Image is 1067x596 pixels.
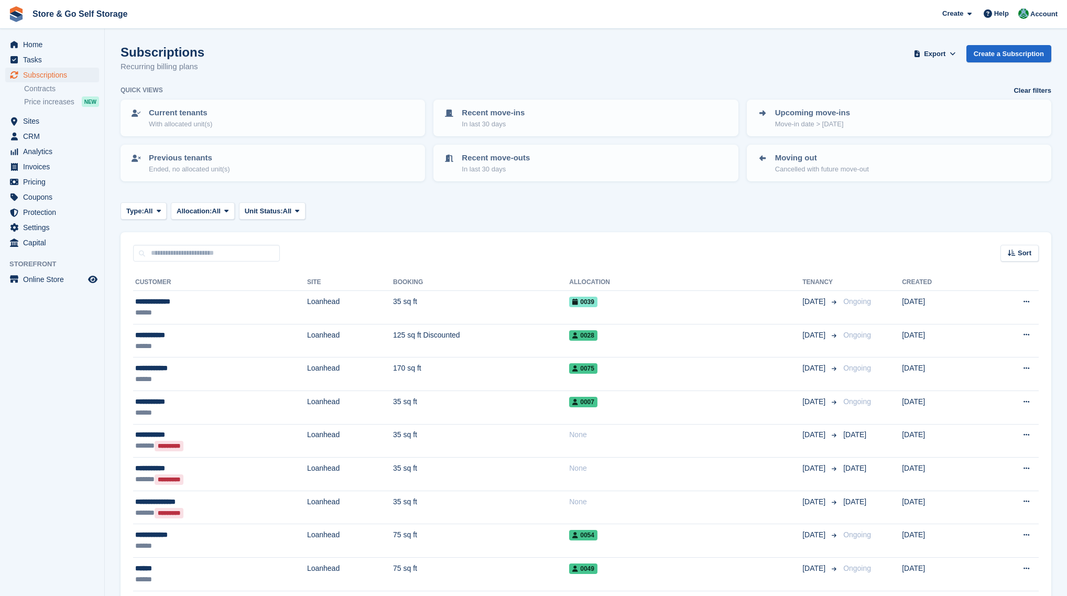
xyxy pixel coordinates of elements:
[9,259,104,269] span: Storefront
[23,190,86,204] span: Coupons
[902,324,981,357] td: [DATE]
[1014,85,1051,96] a: Clear filters
[24,84,99,94] a: Contracts
[24,97,74,107] span: Price increases
[942,8,963,19] span: Create
[82,96,99,107] div: NEW
[843,464,866,472] span: [DATE]
[569,397,597,407] span: 0007
[902,357,981,391] td: [DATE]
[171,202,235,220] button: Allocation: All
[393,557,569,591] td: 75 sq ft
[843,430,866,439] span: [DATE]
[5,37,99,52] a: menu
[434,101,737,135] a: Recent move-ins In last 30 days
[902,291,981,324] td: [DATE]
[775,107,850,119] p: Upcoming move-ins
[393,458,569,491] td: 35 sq ft
[149,107,212,119] p: Current tenants
[126,206,144,216] span: Type:
[5,190,99,204] a: menu
[569,297,597,307] span: 0039
[902,424,981,458] td: [DATE]
[121,85,163,95] h6: Quick views
[843,564,871,572] span: Ongoing
[843,297,871,306] span: Ongoing
[149,164,230,175] p: Ended, no allocated unit(s)
[569,274,802,291] th: Allocation
[133,274,307,291] th: Customer
[5,68,99,82] a: menu
[239,202,306,220] button: Unit Status: All
[393,524,569,558] td: 75 sq ft
[307,458,393,491] td: Loanhead
[307,491,393,524] td: Loanhead
[23,68,86,82] span: Subscriptions
[307,424,393,458] td: Loanhead
[5,235,99,250] a: menu
[393,491,569,524] td: 35 sq ft
[902,274,981,291] th: Created
[902,524,981,558] td: [DATE]
[912,45,958,62] button: Export
[5,272,99,287] a: menu
[748,146,1050,180] a: Moving out Cancelled with future move-out
[122,146,424,180] a: Previous tenants Ended, no allocated unit(s)
[843,530,871,539] span: Ongoing
[149,119,212,129] p: With allocated unit(s)
[307,291,393,324] td: Loanhead
[569,330,597,341] span: 0028
[748,101,1050,135] a: Upcoming move-ins Move-in date > [DATE]
[86,273,99,286] a: Preview store
[393,391,569,424] td: 35 sq ft
[177,206,212,216] span: Allocation:
[121,61,204,73] p: Recurring billing plans
[843,497,866,506] span: [DATE]
[23,235,86,250] span: Capital
[23,144,86,159] span: Analytics
[462,107,525,119] p: Recent move-ins
[5,220,99,235] a: menu
[5,114,99,128] a: menu
[1018,248,1031,258] span: Sort
[307,324,393,357] td: Loanhead
[144,206,153,216] span: All
[23,159,86,174] span: Invoices
[212,206,221,216] span: All
[462,164,530,175] p: In last 30 days
[307,524,393,558] td: Loanhead
[802,496,828,507] span: [DATE]
[802,396,828,407] span: [DATE]
[393,424,569,458] td: 35 sq ft
[5,175,99,189] a: menu
[149,152,230,164] p: Previous tenants
[569,463,802,474] div: None
[775,152,869,164] p: Moving out
[307,557,393,591] td: Loanhead
[434,146,737,180] a: Recent move-outs In last 30 days
[569,530,597,540] span: 0054
[23,205,86,220] span: Protection
[5,205,99,220] a: menu
[802,330,828,341] span: [DATE]
[902,391,981,424] td: [DATE]
[775,119,850,129] p: Move-in date > [DATE]
[802,363,828,374] span: [DATE]
[23,52,86,67] span: Tasks
[393,291,569,324] td: 35 sq ft
[5,159,99,174] a: menu
[802,463,828,474] span: [DATE]
[5,52,99,67] a: menu
[393,357,569,391] td: 170 sq ft
[569,363,597,374] span: 0075
[393,274,569,291] th: Booking
[902,458,981,491] td: [DATE]
[121,45,204,59] h1: Subscriptions
[307,274,393,291] th: Site
[121,202,167,220] button: Type: All
[245,206,283,216] span: Unit Status:
[462,152,530,164] p: Recent move-outs
[122,101,424,135] a: Current tenants With allocated unit(s)
[802,529,828,540] span: [DATE]
[23,175,86,189] span: Pricing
